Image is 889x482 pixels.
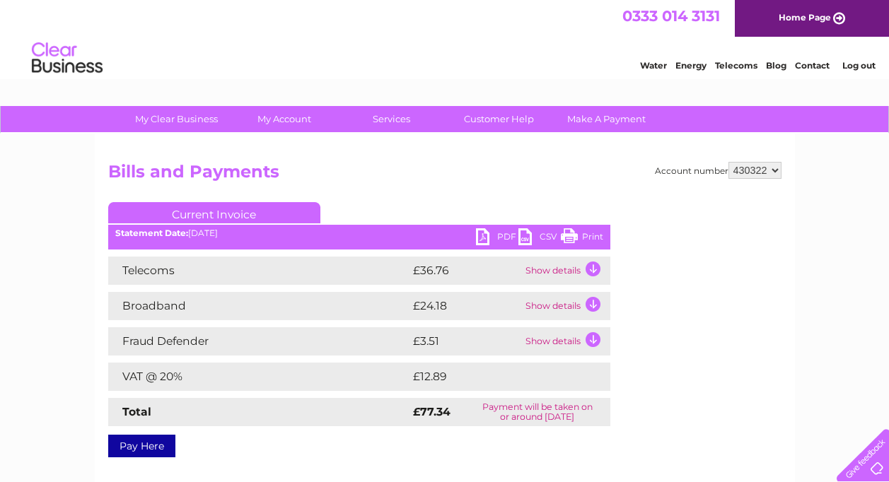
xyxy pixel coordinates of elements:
[108,327,409,355] td: Fraud Defender
[640,60,667,71] a: Water
[522,327,610,355] td: Show details
[795,60,830,71] a: Contact
[675,60,707,71] a: Energy
[413,405,451,418] strong: £77.34
[409,292,522,320] td: £24.18
[622,7,720,25] a: 0333 014 3131
[548,106,665,132] a: Make A Payment
[441,106,557,132] a: Customer Help
[122,405,151,418] strong: Total
[476,228,518,249] a: PDF
[518,228,561,249] a: CSV
[409,257,522,285] td: £36.76
[465,398,610,426] td: Payment will be taken on or around [DATE]
[108,292,409,320] td: Broadband
[333,106,450,132] a: Services
[522,292,610,320] td: Show details
[108,257,409,285] td: Telecoms
[842,60,876,71] a: Log out
[115,228,188,238] b: Statement Date:
[715,60,757,71] a: Telecoms
[31,37,103,80] img: logo.png
[108,202,320,223] a: Current Invoice
[655,162,781,179] div: Account number
[561,228,603,249] a: Print
[409,327,522,355] td: £3.51
[111,8,779,69] div: Clear Business is a trading name of Verastar Limited (registered in [GEOGRAPHIC_DATA] No. 3667643...
[108,228,610,238] div: [DATE]
[118,106,235,132] a: My Clear Business
[226,106,342,132] a: My Account
[409,363,581,391] td: £12.89
[108,435,175,457] a: Pay Here
[522,257,610,285] td: Show details
[108,162,781,189] h2: Bills and Payments
[108,363,409,391] td: VAT @ 20%
[766,60,786,71] a: Blog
